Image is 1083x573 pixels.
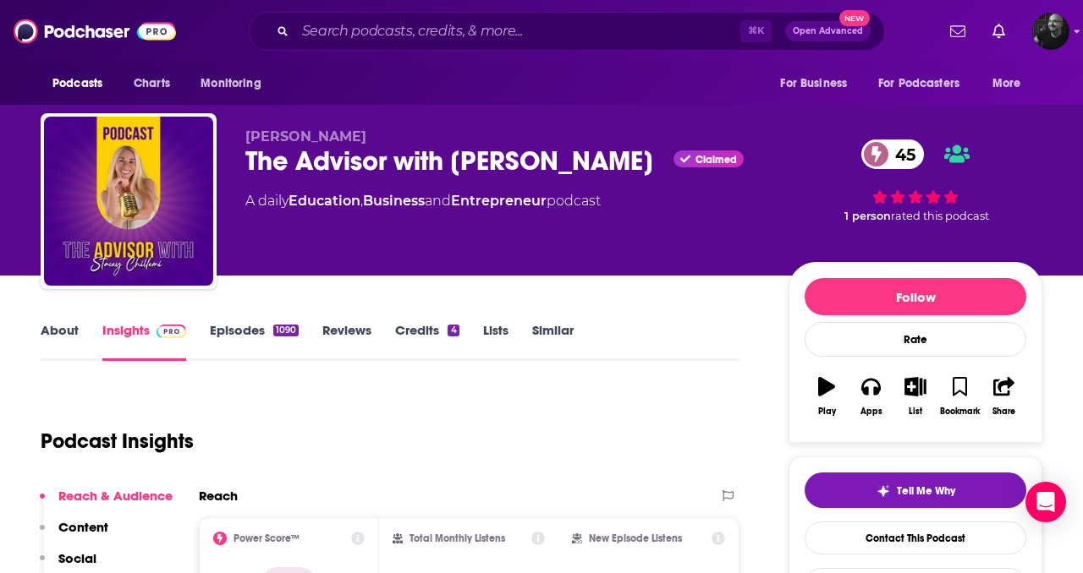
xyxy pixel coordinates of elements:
[210,322,299,361] a: Episodes1090
[785,21,871,41] button: Open AdvancedNew
[425,193,451,209] span: and
[1032,13,1069,50] button: Show profile menu
[860,407,882,417] div: Apps
[940,407,980,417] div: Bookmark
[123,68,180,100] a: Charts
[893,366,937,427] button: List
[289,193,360,209] a: Education
[199,488,238,504] h2: Reach
[41,322,79,361] a: About
[740,20,772,42] span: ⌘ K
[897,484,955,498] span: Tell Me Why
[295,18,740,45] input: Search podcasts, credits, & more...
[58,550,96,566] p: Social
[451,193,547,209] a: Entrepreneur
[40,519,108,550] button: Content
[878,139,924,169] span: 45
[1032,13,1069,50] span: Logged in as greg30296
[532,322,574,361] a: Similar
[157,325,186,338] img: Podchaser Pro
[818,407,836,417] div: Play
[40,488,173,519] button: Reach & Audience
[58,519,108,535] p: Content
[58,488,173,504] p: Reach & Audience
[909,407,922,417] div: List
[249,12,885,51] div: Search podcasts, credits, & more...
[14,15,176,47] img: Podchaser - Follow, Share and Rate Podcasts
[981,68,1042,100] button: open menu
[44,117,213,286] img: The Advisor with Stacey Chillemi
[363,193,425,209] a: Business
[201,72,261,95] span: Monitoring
[234,532,300,544] h2: Power Score™
[805,278,1026,315] button: Follow
[789,128,1042,233] div: 45 1 personrated this podcast
[839,10,870,26] span: New
[867,68,984,100] button: open menu
[1032,13,1069,50] img: User Profile
[695,156,737,164] span: Claimed
[322,322,371,361] a: Reviews
[589,532,682,544] h2: New Episode Listens
[52,72,102,95] span: Podcasts
[805,521,1026,554] a: Contact This Podcast
[410,532,505,544] h2: Total Monthly Listens
[982,366,1026,427] button: Share
[360,193,363,209] span: ,
[937,366,981,427] button: Bookmark
[877,484,890,498] img: tell me why sparkle
[878,72,959,95] span: For Podcasters
[992,407,1015,417] div: Share
[1025,482,1066,522] div: Open Intercom Messenger
[891,210,989,222] span: rated this podcast
[805,366,849,427] button: Play
[992,72,1021,95] span: More
[189,68,283,100] button: open menu
[245,191,601,211] div: A daily podcast
[134,72,170,95] span: Charts
[793,27,863,35] span: Open Advanced
[102,322,186,361] a: InsightsPodchaser Pro
[805,472,1026,508] button: tell me why sparkleTell Me Why
[41,68,124,100] button: open menu
[483,322,509,361] a: Lists
[805,322,1026,357] div: Rate
[861,139,924,169] a: 45
[245,128,366,145] span: [PERSON_NAME]
[273,325,299,336] div: 1090
[844,210,891,222] span: 1 person
[448,325,459,336] div: 4
[986,17,1012,46] a: Show notifications dropdown
[849,366,893,427] button: Apps
[768,68,868,100] button: open menu
[943,17,972,46] a: Show notifications dropdown
[41,428,194,454] h1: Podcast Insights
[780,72,847,95] span: For Business
[395,322,459,361] a: Credits4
